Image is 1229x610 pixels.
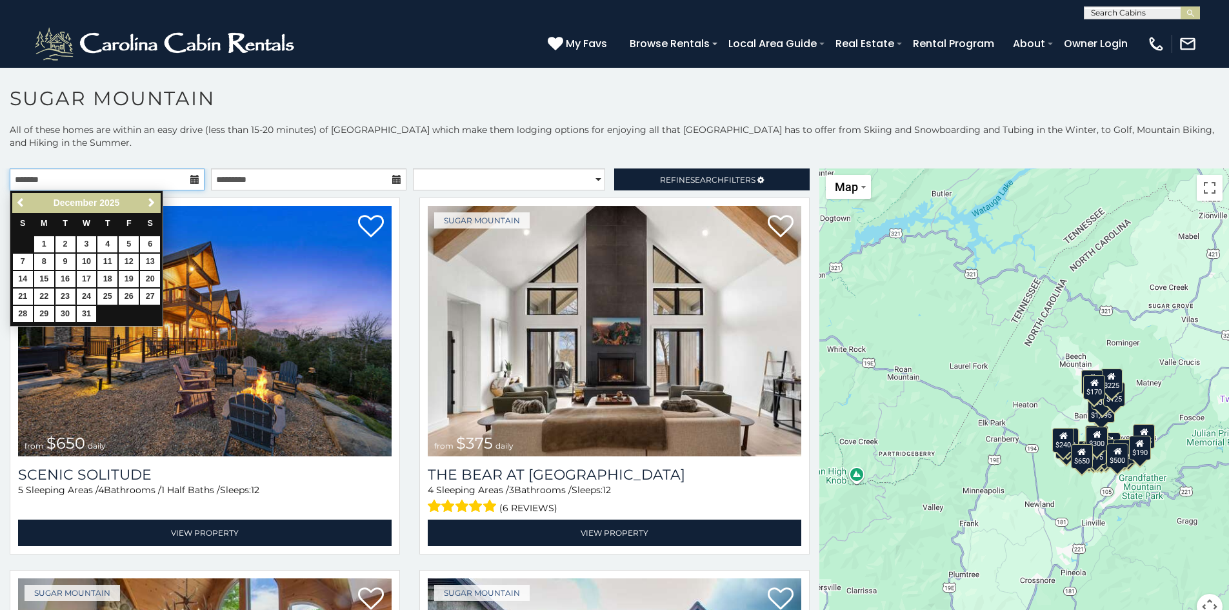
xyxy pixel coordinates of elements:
a: The Bear At Sugar Mountain from $375 daily [428,206,801,456]
button: Toggle fullscreen view [1197,175,1223,201]
span: from [434,441,454,451]
div: $300 [1086,426,1108,451]
div: $500 [1107,443,1129,468]
a: RefineSearchFilters [614,168,809,190]
div: $190 [1086,425,1108,450]
div: $240 [1053,427,1075,452]
span: daily [88,441,106,451]
a: 20 [140,271,160,287]
a: 10 [77,254,97,270]
span: Monday [41,219,48,228]
a: Add to favorites [768,214,794,241]
span: Wednesday [83,219,90,228]
a: 31 [77,306,97,322]
a: Next [143,195,159,211]
span: 3 [509,484,514,496]
a: 16 [55,271,75,287]
a: 29 [34,306,54,322]
span: (6 reviews) [499,500,557,516]
span: daily [495,441,514,451]
a: Local Area Guide [722,32,823,55]
a: 3 [77,236,97,252]
a: 4 [97,236,117,252]
span: $375 [456,434,493,452]
a: 5 [119,236,139,252]
div: $1,095 [1088,398,1115,423]
span: Tuesday [63,219,68,228]
span: Saturday [148,219,153,228]
a: 18 [97,271,117,287]
div: $155 [1083,441,1104,465]
a: 19 [119,271,139,287]
div: $155 [1134,424,1155,449]
div: Sleeping Areas / Bathrooms / Sleeps: [428,483,801,516]
div: $650 [1071,443,1093,468]
a: Scenic Solitude from $650 daily [18,206,392,456]
a: 17 [77,271,97,287]
span: 4 [428,484,434,496]
div: $170 [1084,374,1106,399]
span: Friday [126,219,132,228]
div: $225 [1101,369,1123,393]
span: December [54,198,97,208]
a: 28 [13,306,33,322]
a: Previous [14,195,30,211]
a: Rental Program [906,32,1001,55]
span: from [25,441,44,451]
a: About [1006,32,1052,55]
a: Browse Rentals [623,32,716,55]
img: phone-regular-white.png [1147,35,1165,53]
span: 12 [251,484,259,496]
a: 22 [34,289,54,305]
img: mail-regular-white.png [1179,35,1197,53]
span: 4 [98,484,104,496]
span: Map [835,180,858,194]
div: $355 [1055,434,1077,458]
span: 1 Half Baths / [161,484,220,496]
div: $350 [1091,442,1113,466]
img: White-1-2.png [32,25,300,63]
a: Sugar Mountain [25,585,120,601]
a: 30 [55,306,75,322]
a: 2 [55,236,75,252]
a: 6 [140,236,160,252]
span: Previous [16,198,26,208]
a: View Property [18,520,392,546]
a: 9 [55,254,75,270]
div: $240 [1081,370,1103,394]
div: Sleeping Areas / Bathrooms / Sleeps: [18,483,392,516]
a: Owner Login [1057,32,1134,55]
a: 24 [77,289,97,305]
span: 2025 [99,198,119,208]
div: $190 [1129,435,1151,460]
span: 5 [18,484,23,496]
a: 8 [34,254,54,270]
a: 7 [13,254,33,270]
a: The Bear At [GEOGRAPHIC_DATA] [428,466,801,483]
img: Scenic Solitude [18,206,392,456]
a: 1 [34,236,54,252]
a: View Property [428,520,801,546]
div: $175 [1085,440,1107,465]
div: $125 [1104,382,1126,407]
a: Add to favorites [358,214,384,241]
span: $650 [46,434,85,452]
a: 23 [55,289,75,305]
a: Sugar Mountain [434,585,530,601]
span: Thursday [105,219,110,228]
a: 11 [97,254,117,270]
h3: The Bear At Sugar Mountain [428,466,801,483]
a: 12 [119,254,139,270]
a: 25 [97,289,117,305]
div: $200 [1099,432,1121,457]
span: Search [690,175,724,185]
button: Change map style [826,175,871,199]
span: Refine Filters [660,175,755,185]
span: Next [146,198,157,208]
a: Sugar Mountain [434,212,530,229]
a: 13 [140,254,160,270]
span: My Favs [566,36,607,52]
a: 27 [140,289,160,305]
a: Scenic Solitude [18,466,392,483]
